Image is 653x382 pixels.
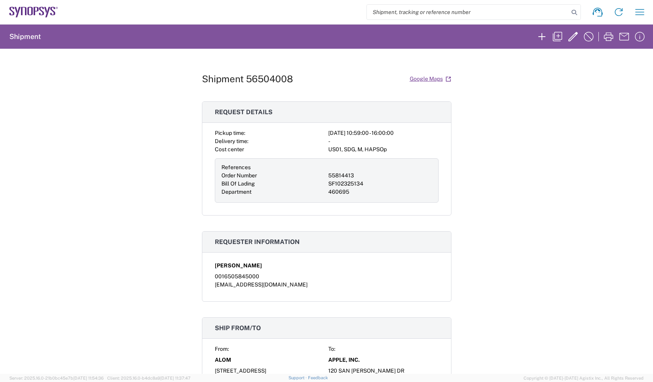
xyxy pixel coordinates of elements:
a: Feedback [308,375,328,380]
span: Server: 2025.16.0-21b0bc45e7b [9,376,104,380]
div: 55814413 [328,172,432,180]
h2: Shipment [9,32,41,41]
a: Support [288,375,308,380]
span: ALOM [215,356,231,364]
span: [PERSON_NAME] [215,262,262,270]
span: [DATE] 11:37:47 [160,376,191,380]
span: Client: 2025.16.0-b4dc8a9 [107,376,191,380]
div: [DATE] 10:59:00 - 16:00:00 [328,129,439,137]
div: [EMAIL_ADDRESS][DOMAIN_NAME] [215,281,439,289]
a: Google Maps [409,72,451,86]
span: References [221,164,251,170]
span: Pickup time: [215,130,245,136]
span: Copyright © [DATE]-[DATE] Agistix Inc., All Rights Reserved [524,375,644,382]
span: Delivery time: [215,138,248,144]
div: 0016505845000 [215,272,439,281]
span: Requester information [215,238,300,246]
div: 460695 [328,188,432,196]
div: - [328,137,439,145]
span: APPLE, INC. [328,356,360,364]
span: Cost center [215,146,244,152]
h1: Shipment 56504008 [202,73,293,85]
span: Ship from/to [215,324,261,332]
div: SF102325134 [328,180,432,188]
span: Request details [215,108,273,116]
div: [STREET_ADDRESS] [215,367,325,375]
input: Shipment, tracking or reference number [367,5,569,19]
div: Bill Of Lading [221,180,325,188]
span: From: [215,346,229,352]
span: [DATE] 11:54:36 [73,376,104,380]
div: Order Number [221,172,325,180]
span: To: [328,346,335,352]
div: 120 SAN [PERSON_NAME] DR [328,367,439,375]
div: Department [221,188,325,196]
div: US01, SDG, M, HAPSOp [328,145,439,154]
